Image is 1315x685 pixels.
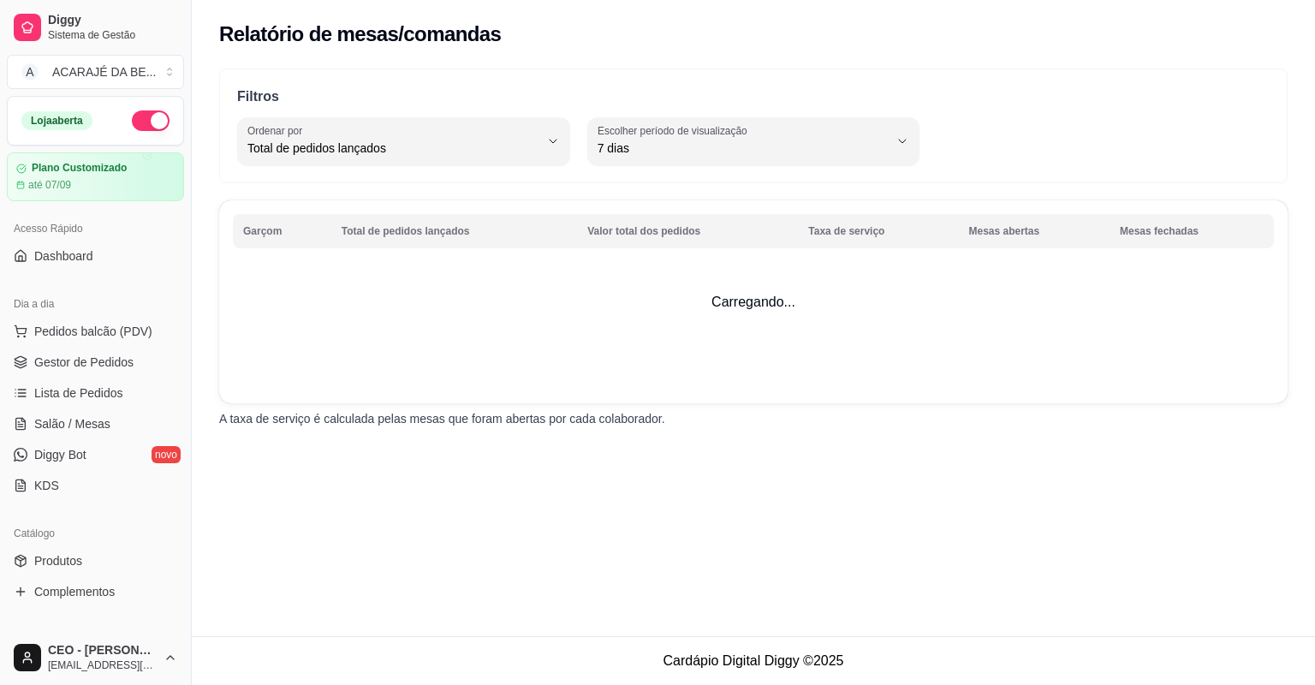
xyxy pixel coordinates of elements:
span: CEO - [PERSON_NAME] [48,643,157,658]
div: Loja aberta [21,111,92,130]
div: Dia a dia [7,290,184,318]
footer: Cardápio Digital Diggy © 2025 [192,636,1315,685]
button: Pedidos balcão (PDV) [7,318,184,345]
button: Ordenar porTotal de pedidos lançados [237,117,570,165]
div: Catálogo [7,520,184,547]
span: Diggy [48,13,177,28]
span: Salão / Mesas [34,415,110,432]
span: Complementos [34,583,115,600]
div: Acesso Rápido [7,215,184,242]
a: Produtos [7,547,184,575]
td: Carregando... [219,200,1288,403]
a: KDS [7,472,184,499]
span: Produtos [34,552,82,569]
span: [EMAIL_ADDRESS][DOMAIN_NAME] [48,658,157,672]
a: Dashboard [7,242,184,270]
button: Alterar Status [132,110,170,131]
p: Filtros [237,86,1270,107]
label: Escolher período de visualização [598,123,753,138]
span: Dashboard [34,247,93,265]
label: Ordenar por [247,123,308,138]
article: até 07/09 [28,178,71,192]
p: A taxa de serviço é calculada pelas mesas que foram abertas por cada colaborador. [219,410,1288,427]
button: Select a team [7,55,184,89]
span: Total de pedidos lançados [247,140,539,157]
button: CEO - [PERSON_NAME][EMAIL_ADDRESS][DOMAIN_NAME] [7,637,184,678]
span: A [21,63,39,80]
a: Diggy Botnovo [7,441,184,468]
h2: Relatório de mesas/comandas [219,21,501,48]
a: Lista de Pedidos [7,379,184,407]
span: Lista de Pedidos [34,384,123,402]
span: Sistema de Gestão [48,28,177,42]
span: 7 dias [598,140,890,157]
div: ACARAJÉ DA BE ... [52,63,156,80]
button: Escolher período de visualização7 dias [587,117,920,165]
article: Plano Customizado [32,162,127,175]
a: Salão / Mesas [7,410,184,438]
a: Plano Customizadoaté 07/09 [7,152,184,201]
span: Pedidos balcão (PDV) [34,323,152,340]
a: Gestor de Pedidos [7,348,184,376]
span: Diggy Bot [34,446,86,463]
a: DiggySistema de Gestão [7,7,184,48]
span: Gestor de Pedidos [34,354,134,371]
a: Complementos [7,578,184,605]
span: KDS [34,477,59,494]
